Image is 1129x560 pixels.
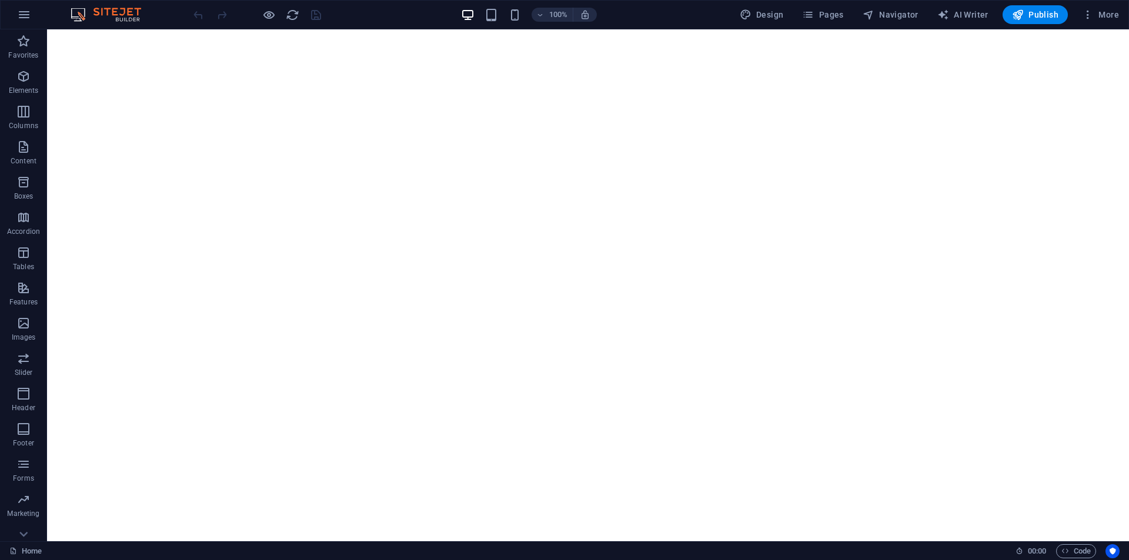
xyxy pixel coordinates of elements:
[1028,544,1046,558] span: 00 00
[286,8,299,22] i: Reload page
[802,9,843,21] span: Pages
[580,9,590,20] i: On resize automatically adjust zoom level to fit chosen device.
[858,5,923,24] button: Navigator
[262,8,276,22] button: Click here to leave preview mode and continue editing
[9,297,38,307] p: Features
[937,9,988,21] span: AI Writer
[1082,9,1119,21] span: More
[11,156,36,166] p: Content
[1077,5,1124,24] button: More
[15,368,33,377] p: Slider
[1105,544,1120,558] button: Usercentrics
[1036,546,1038,555] span: :
[735,5,789,24] div: Design (Ctrl+Alt+Y)
[13,438,34,448] p: Footer
[9,121,38,130] p: Columns
[12,333,36,342] p: Images
[532,8,573,22] button: 100%
[1012,9,1058,21] span: Publish
[735,5,789,24] button: Design
[7,509,39,518] p: Marketing
[68,8,156,22] img: Editor Logo
[12,403,35,413] p: Header
[9,544,42,558] a: Click to cancel selection. Double-click to open Pages
[863,9,918,21] span: Navigator
[13,474,34,483] p: Forms
[7,227,40,236] p: Accordion
[1056,544,1096,558] button: Code
[1016,544,1047,558] h6: Session time
[13,262,34,271] p: Tables
[740,9,784,21] span: Design
[797,5,848,24] button: Pages
[8,51,38,60] p: Favorites
[549,8,568,22] h6: 100%
[1061,544,1091,558] span: Code
[1003,5,1068,24] button: Publish
[9,86,39,95] p: Elements
[14,192,34,201] p: Boxes
[285,8,299,22] button: reload
[933,5,993,24] button: AI Writer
